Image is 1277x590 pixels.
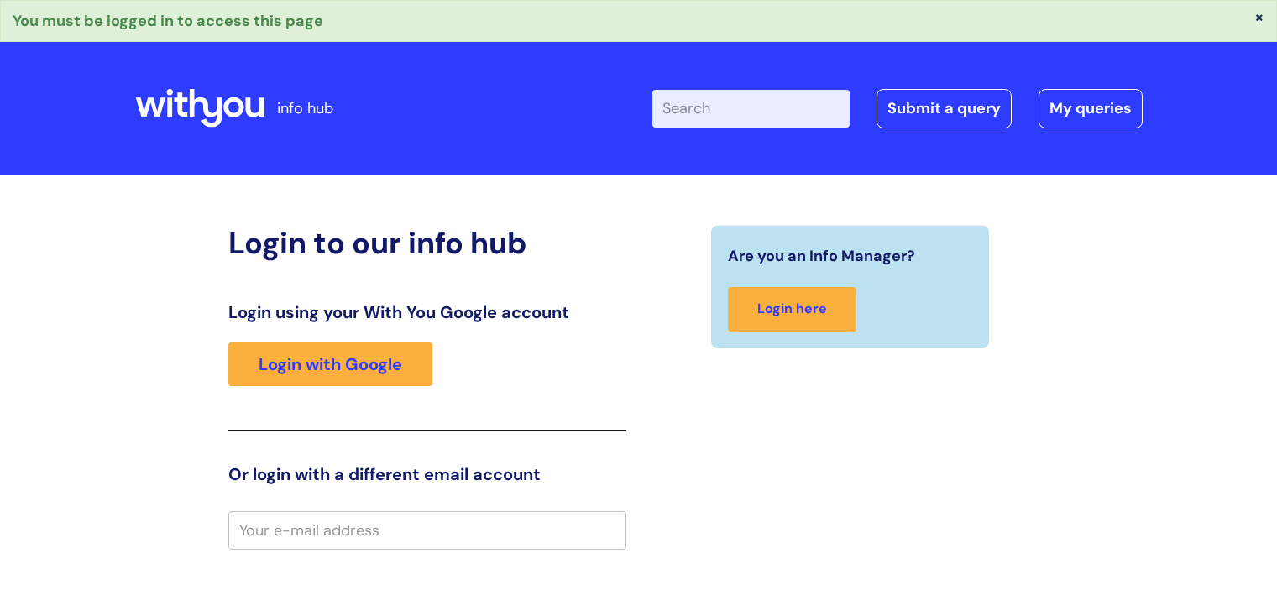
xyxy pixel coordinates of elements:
[1254,9,1264,24] button: ×
[228,302,626,322] h3: Login using your With You Google account
[728,287,856,332] a: Login here
[228,511,626,550] input: Your e-mail address
[228,342,432,386] a: Login with Google
[652,90,850,127] input: Search
[877,89,1012,128] a: Submit a query
[277,95,333,122] p: info hub
[1039,89,1143,128] a: My queries
[728,243,915,269] span: Are you an Info Manager?
[228,225,626,261] h2: Login to our info hub
[228,464,626,484] h3: Or login with a different email account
